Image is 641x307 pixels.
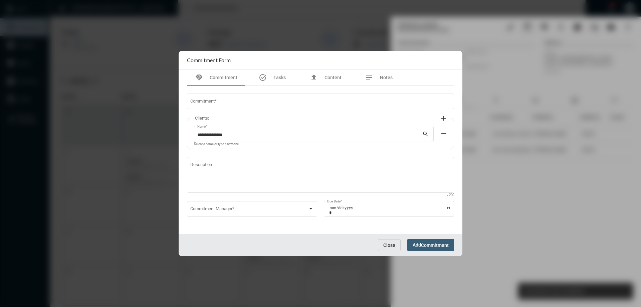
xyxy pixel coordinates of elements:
[195,73,203,82] mat-icon: handshake
[413,242,449,248] span: Add
[310,73,318,82] mat-icon: file_upload
[383,243,395,248] span: Close
[194,142,239,146] mat-hint: Select a name or type a new one
[447,193,454,197] mat-hint: / 200
[325,75,342,80] span: Content
[421,243,449,248] span: Commitment
[440,129,448,137] mat-icon: remove
[259,73,267,82] mat-icon: task_alt
[210,75,237,80] span: Commitment
[192,116,212,121] label: Clients:
[407,239,454,251] button: AddCommitment
[422,131,430,139] mat-icon: search
[273,75,286,80] span: Tasks
[440,114,448,122] mat-icon: add
[378,239,401,251] button: Close
[380,75,393,80] span: Notes
[187,57,231,63] h2: Commitment Form
[365,73,373,82] mat-icon: notes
